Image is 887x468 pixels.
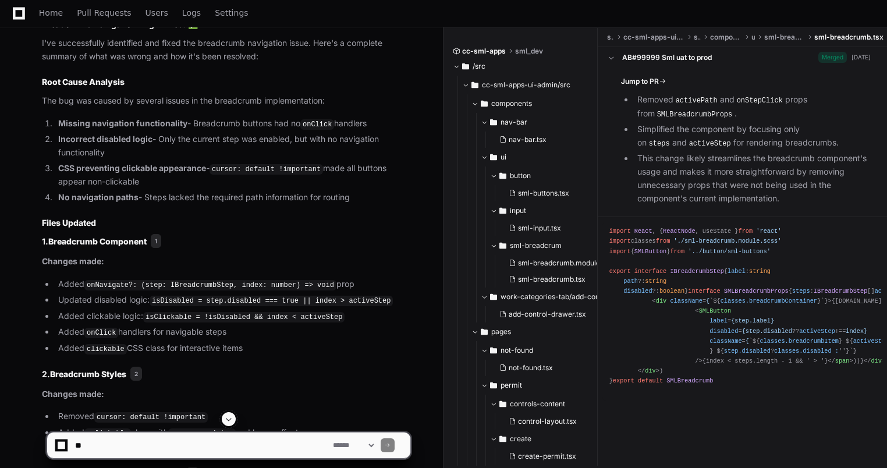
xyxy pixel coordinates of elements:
[851,53,871,62] div: [DATE]
[728,268,746,275] span: label
[670,297,702,304] span: className
[504,255,616,271] button: sml-breadcrumb.module.scss
[871,357,881,364] span: div
[666,377,713,384] span: SMLBreadcrumb
[609,228,631,235] span: import
[621,77,871,86] a: Jump to PR
[652,297,832,304] span: < = `${ }`}>
[623,278,638,285] span: path
[143,312,345,322] code: isClickable = !isDisabled && index < activeStep
[482,80,570,90] span: cc-sml-apps-ui-admin/src
[656,297,666,304] span: div
[495,360,610,376] button: not-found.tsx
[146,9,168,16] span: Users
[481,288,617,306] button: work-categories-tab/add-control-drawer
[58,192,139,202] strong: No navigation paths
[504,185,616,201] button: sml-buttons.tsx
[55,310,410,324] li: Added clickable logic:
[613,377,634,384] span: export
[481,113,617,132] button: nav-bar
[501,292,617,302] span: work-categories-tab/add-control-drawer
[751,33,754,42] span: ui
[706,297,709,304] span: {
[42,218,96,228] strong: Files Updated
[634,268,666,275] span: interface
[490,166,623,185] button: button
[510,171,531,180] span: button
[473,62,485,71] span: /src
[210,164,323,175] code: cursor: default !important
[764,33,805,42] span: sml-breadcrum
[647,139,672,149] code: steps
[42,77,125,87] strong: Root Cause Analysis
[48,236,147,246] strong: Breadcrumb Component
[835,357,850,364] span: span
[622,53,712,62] div: AB#99999 Sml uat to prod
[58,163,206,173] strong: CSS preventing clickable appearance
[490,236,623,255] button: sml-breadcrum
[709,328,738,335] span: disabled
[864,357,885,364] span: </ >
[828,357,853,364] span: </ >
[490,378,497,392] svg: Directory
[656,237,670,244] span: from
[724,348,771,354] span: step.disabled
[55,325,410,339] li: Added handlers for navigable steps
[42,368,410,382] h3: 2.
[738,228,753,235] span: from
[490,201,623,220] button: input
[623,288,652,295] span: disabled
[699,307,731,314] span: SMLButton
[495,132,610,148] button: nav-bar.tsx
[721,297,817,304] span: classes.breadcrumbContainer
[510,206,526,215] span: input
[495,306,610,322] button: add-control-drawer.tsx
[674,237,782,244] span: './sml-breadcrumb.module.scss'
[638,367,659,374] span: </ >
[623,33,684,42] span: cc-sml-apps-ui-admin
[634,123,871,150] li: Simplified the component by focusing only on and for rendering breadcrumbs.
[491,99,532,108] span: components
[501,381,522,390] span: permit
[471,78,478,92] svg: Directory
[471,322,608,341] button: pages
[509,363,553,373] span: not-found.tsx
[814,33,884,42] span: sml-breadcrumb.tsx
[515,47,543,56] span: sml_dev
[50,369,126,379] strong: Breadcrumb Styles
[609,268,631,275] span: export
[130,367,142,381] span: 2
[634,93,871,120] li: Removed and props from .
[724,288,789,295] span: SMLBreadcrumbProps
[84,280,336,290] code: onNavigate?: (step: IBreadcrumbStep, index: number) => void
[55,133,410,159] li: - Only the current step was enabled, but with no navigation functionality
[518,189,569,198] span: sml-buttons.tsx
[774,348,832,354] span: classes.disabled
[835,348,839,354] span: :
[462,76,598,94] button: cc-sml-apps-ui-admin/src
[77,9,131,16] span: Pull Requests
[792,288,810,295] span: steps
[42,256,104,266] strong: Changes made:
[182,9,201,16] span: Logs
[746,338,749,345] span: {
[509,135,547,144] span: nav-bar.tsx
[673,95,720,106] code: activePath
[481,325,488,339] svg: Directory
[710,33,742,42] span: components
[300,119,334,130] code: onClick
[42,235,410,249] h3: 1.
[462,59,469,73] svg: Directory
[481,376,617,395] button: permit
[609,248,631,255] span: import
[818,52,847,63] span: Merged
[55,410,410,424] li: Removed
[499,204,506,218] svg: Directory
[742,328,792,335] span: {step.disabled
[55,191,410,204] li: - Steps lacked the required path information for routing
[518,258,616,268] span: sml-breadcrumb.module.scss
[462,47,506,56] span: cc-sml-apps
[756,228,781,235] span: 'react'
[688,288,720,295] span: interface
[634,228,652,235] span: React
